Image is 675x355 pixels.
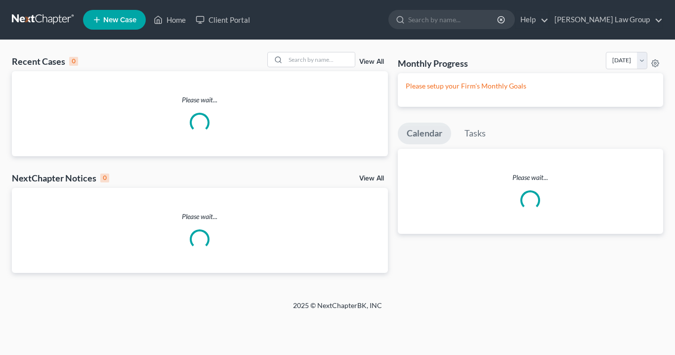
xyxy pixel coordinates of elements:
[12,55,78,67] div: Recent Cases
[103,16,136,24] span: New Case
[398,173,664,182] p: Please wait...
[398,123,451,144] a: Calendar
[359,175,384,182] a: View All
[191,11,255,29] a: Client Portal
[286,52,355,67] input: Search by name...
[515,11,548,29] a: Help
[456,123,495,144] a: Tasks
[406,81,656,91] p: Please setup your Firm's Monthly Goals
[398,57,468,69] h3: Monthly Progress
[56,301,619,318] div: 2025 © NextChapterBK, INC
[549,11,663,29] a: [PERSON_NAME] Law Group
[149,11,191,29] a: Home
[408,10,499,29] input: Search by name...
[359,58,384,65] a: View All
[69,57,78,66] div: 0
[12,212,388,222] p: Please wait...
[12,95,388,105] p: Please wait...
[12,172,109,184] div: NextChapter Notices
[100,174,109,182] div: 0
